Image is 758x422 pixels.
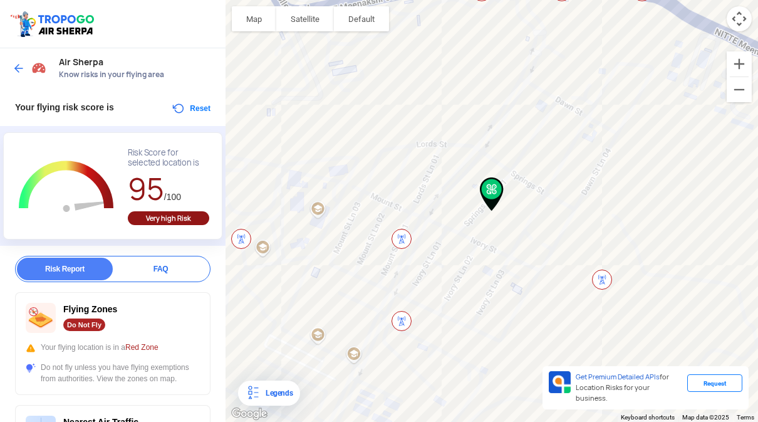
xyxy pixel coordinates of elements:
[128,169,164,209] span: 95
[687,374,742,392] div: Request
[59,70,213,80] span: Know risks in your flying area
[63,319,105,331] div: Do Not Fly
[26,303,56,333] img: ic_nofly.svg
[549,371,571,393] img: Premium APIs
[246,386,261,401] img: Legends
[13,148,120,226] g: Chart
[229,406,270,422] img: Google
[576,372,660,381] span: Get Premium Detailed APIs
[13,62,25,75] img: ic_arrow_back_blue.svg
[164,192,181,202] span: /100
[113,258,209,280] div: FAQ
[276,6,334,31] button: Show satellite imagery
[261,386,293,401] div: Legends
[128,211,209,225] div: Very high Risk
[682,414,729,421] span: Map data ©2025
[737,414,754,421] a: Terms
[9,9,98,38] img: ic_tgdronemaps.svg
[63,304,117,314] span: Flying Zones
[621,413,675,422] button: Keyboard shortcuts
[727,51,752,76] button: Zoom in
[727,6,752,31] button: Map camera controls
[571,371,687,404] div: for Location Risks for your business.
[171,101,210,116] button: Reset
[26,342,200,353] div: Your flying location is in a
[17,258,113,280] div: Risk Report
[232,6,276,31] button: Show street map
[59,57,213,67] span: Air Sherpa
[229,406,270,422] a: Open this area in Google Maps (opens a new window)
[125,343,158,352] span: Red Zone
[128,148,209,168] div: Risk Score for selected location is
[727,77,752,102] button: Zoom out
[15,102,114,112] span: Your flying risk score is
[26,362,200,384] div: Do not fly unless you have flying exemptions from authorities. View the zones on map.
[31,60,46,75] img: Risk Scores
